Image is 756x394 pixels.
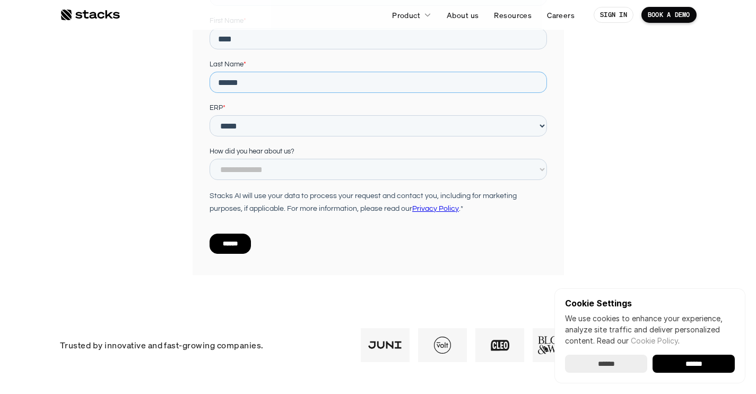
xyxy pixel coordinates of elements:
p: Trusted by innovative and fast-growing companies. [60,338,340,353]
a: About us [440,5,485,24]
span: Read our . [597,336,680,345]
p: About us [447,10,479,21]
p: We use cookies to enhance your experience, analyze site traffic and deliver personalized content. [565,313,735,346]
p: Product [392,10,420,21]
a: SIGN IN [594,7,633,23]
p: SIGN IN [600,11,627,19]
a: Careers [541,5,581,24]
p: Resources [494,10,532,21]
p: Careers [547,10,575,21]
p: BOOK A DEMO [648,11,690,19]
a: BOOK A DEMO [641,7,697,23]
a: Resources [488,5,538,24]
a: Cookie Policy [631,336,678,345]
p: Cookie Settings [565,299,735,307]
